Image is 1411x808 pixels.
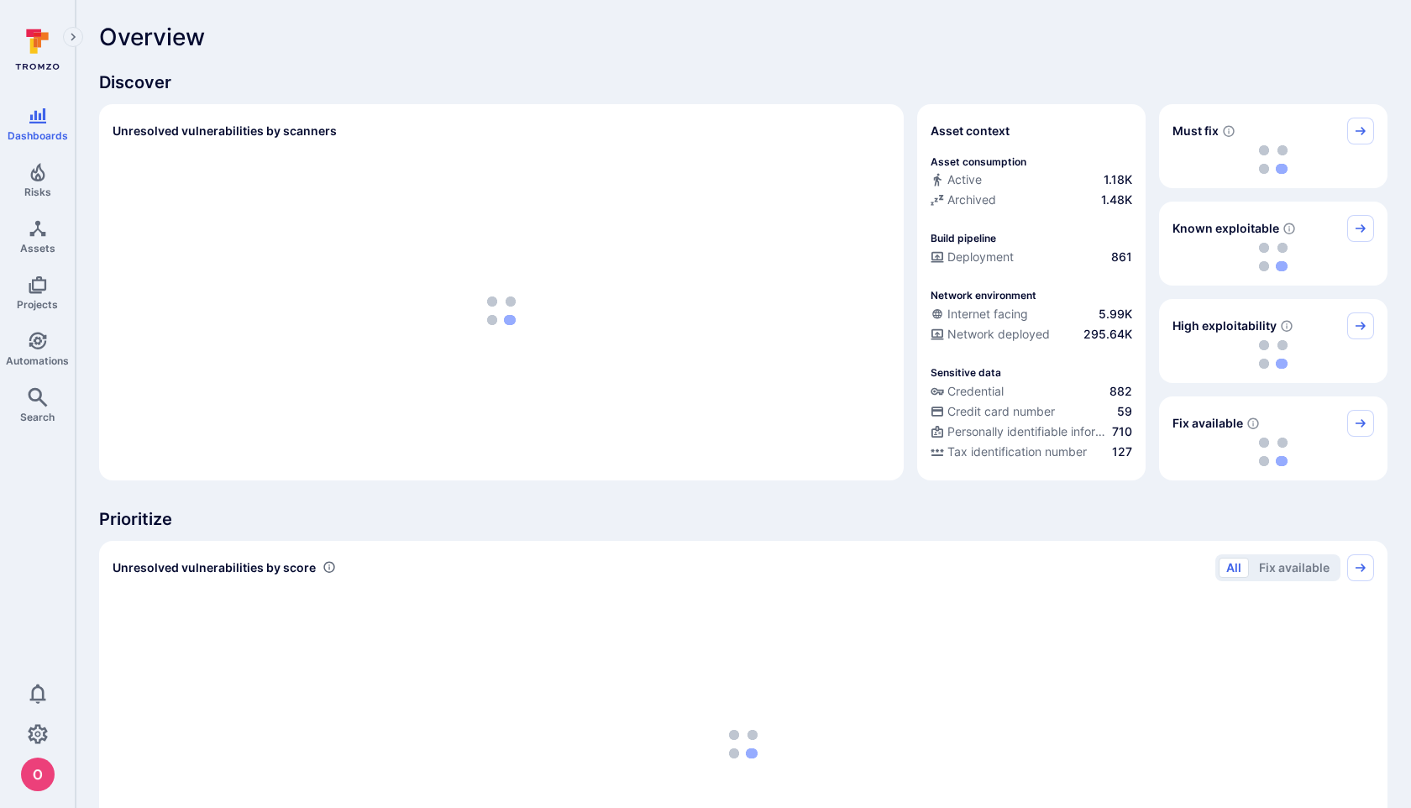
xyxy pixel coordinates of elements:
[1219,558,1249,578] button: All
[1172,242,1374,272] div: loading spinner
[931,443,1132,464] div: Evidence indicative of processing tax identification numbers
[931,403,1132,420] a: Credit card number59
[931,443,1132,460] a: Tax identification number127
[931,403,1055,420] div: Credit card number
[947,443,1087,460] span: Tax identification number
[931,423,1132,440] a: Personally identifiable information (PII)710
[931,155,1026,168] p: Asset consumption
[931,306,1132,326] div: Evidence that an asset is internet facing
[1172,220,1279,237] span: Known exploitable
[1159,104,1387,188] div: Must fix
[931,171,982,188] div: Active
[1259,438,1288,466] img: Loading...
[931,423,1109,440] div: Personally identifiable information (PII)
[947,326,1050,343] span: Network deployed
[1172,339,1374,370] div: loading spinner
[931,383,1132,403] div: Evidence indicative of handling user or service credentials
[931,232,996,244] p: Build pipeline
[487,296,516,325] img: Loading...
[1101,192,1132,208] span: 1.48K
[947,192,996,208] span: Archived
[947,171,982,188] span: Active
[113,559,316,576] span: Unresolved vulnerabilities by score
[931,249,1132,269] div: Configured deployment pipeline
[1083,326,1132,343] span: 295.64K
[1159,202,1387,286] div: Known exploitable
[931,289,1036,302] p: Network environment
[1112,443,1132,460] span: 127
[1222,124,1235,138] svg: Risk score >=40 , missed SLA
[931,366,1001,379] p: Sensitive data
[17,298,58,311] span: Projects
[931,443,1087,460] div: Tax identification number
[99,24,205,50] span: Overview
[1159,299,1387,383] div: High exploitability
[931,249,1014,265] div: Deployment
[6,354,69,367] span: Automations
[947,383,1004,400] span: Credential
[99,71,1387,94] span: Discover
[8,129,68,142] span: Dashboards
[931,403,1132,423] div: Evidence indicative of processing credit card numbers
[931,192,1132,212] div: Code repository is archived
[323,559,336,576] div: Number of vulnerabilities in status 'Open' 'Triaged' and 'In process' grouped by score
[20,411,55,423] span: Search
[931,171,1132,188] a: Active1.18K
[1172,437,1374,467] div: loading spinner
[931,326,1132,343] a: Network deployed295.64K
[931,123,1010,139] span: Asset context
[1172,415,1243,432] span: Fix available
[20,242,55,254] span: Assets
[99,507,1387,531] span: Prioritize
[1112,423,1132,440] span: 710
[1099,306,1132,323] span: 5.99K
[1251,558,1337,578] button: Fix available
[1117,403,1132,420] span: 59
[931,249,1132,265] a: Deployment861
[947,249,1014,265] span: Deployment
[1259,243,1288,271] img: Loading...
[1259,145,1288,174] img: Loading...
[931,423,1132,443] div: Evidence indicative of processing personally identifiable information
[931,326,1050,343] div: Network deployed
[1282,222,1296,235] svg: Confirmed exploitable by KEV
[113,155,890,467] div: loading spinner
[21,758,55,791] img: ACg8ocJcCe-YbLxGm5tc0PuNRxmgP8aEm0RBXn6duO8aeMVK9zjHhw=s96-c
[21,758,55,791] div: oleg malkov
[931,192,996,208] div: Archived
[67,30,79,45] i: Expand navigation menu
[1172,317,1277,334] span: High exploitability
[931,306,1132,323] a: Internet facing5.99K
[1172,123,1219,139] span: Must fix
[931,306,1028,323] div: Internet facing
[1280,319,1293,333] svg: EPSS score ≥ 0.7
[1111,249,1132,265] span: 861
[931,192,1132,208] a: Archived1.48K
[24,186,51,198] span: Risks
[63,27,83,47] button: Expand navigation menu
[931,383,1004,400] div: Credential
[947,306,1028,323] span: Internet facing
[931,326,1132,346] div: Evidence that the asset is packaged and deployed somewhere
[1104,171,1132,188] span: 1.18K
[1259,340,1288,369] img: Loading...
[113,123,337,139] h2: Unresolved vulnerabilities by scanners
[1172,144,1374,175] div: loading spinner
[729,730,758,758] img: Loading...
[931,171,1132,192] div: Commits seen in the last 180 days
[1109,383,1132,400] span: 882
[947,403,1055,420] span: Credit card number
[947,423,1109,440] span: Personally identifiable information (PII)
[1159,396,1387,480] div: Fix available
[1246,417,1260,430] svg: Vulnerabilities with fix available
[931,383,1132,400] a: Credential882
